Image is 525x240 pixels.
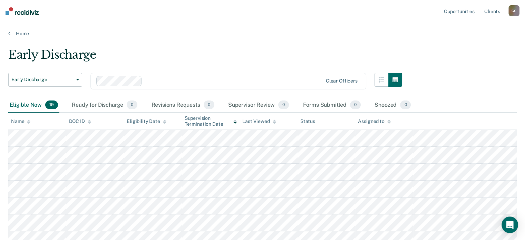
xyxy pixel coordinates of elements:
[300,118,315,124] div: Status
[8,30,517,37] a: Home
[127,118,166,124] div: Eligibility Date
[8,73,82,87] button: Early Discharge
[326,78,358,84] div: Clear officers
[8,98,59,113] div: Eligible Now19
[45,100,58,109] span: 19
[69,118,91,124] div: DOC ID
[11,77,74,83] span: Early Discharge
[6,7,39,15] img: Recidiviz
[227,98,291,113] div: Supervisor Review0
[185,115,237,127] div: Supervision Termination Date
[204,100,214,109] span: 0
[70,98,139,113] div: Ready for Discharge0
[301,98,362,113] div: Forms Submitted0
[242,118,276,124] div: Last Viewed
[373,98,412,113] div: Snoozed0
[11,118,30,124] div: Name
[358,118,390,124] div: Assigned to
[8,48,402,67] div: Early Discharge
[508,5,519,16] div: G S
[400,100,411,109] span: 0
[127,100,137,109] span: 0
[350,100,361,109] span: 0
[508,5,519,16] button: GS
[502,217,518,233] div: Open Intercom Messenger
[150,98,215,113] div: Revisions Requests0
[278,100,289,109] span: 0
